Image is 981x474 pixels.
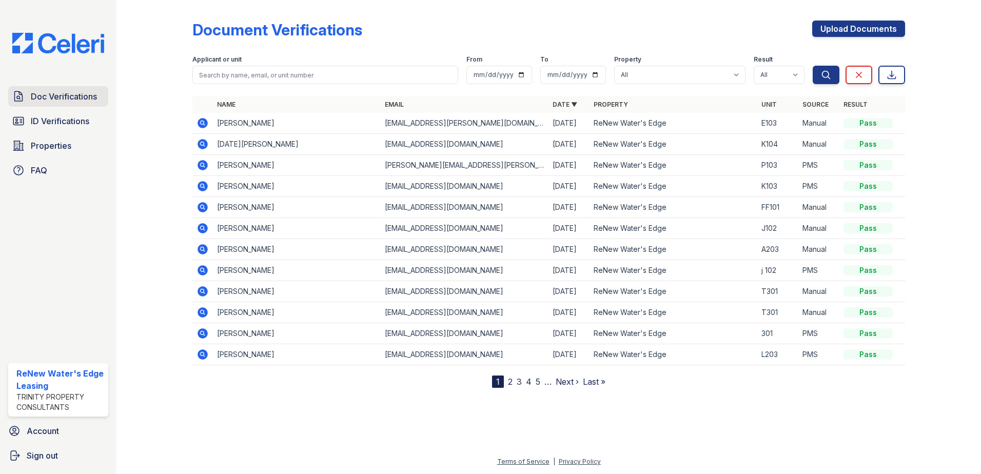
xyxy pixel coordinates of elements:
td: [EMAIL_ADDRESS][PERSON_NAME][DOMAIN_NAME] [381,113,548,134]
td: Manual [798,197,839,218]
div: Pass [843,286,893,297]
td: P103 [757,155,798,176]
div: Pass [843,118,893,128]
a: Property [594,101,628,108]
a: Upload Documents [812,21,905,37]
label: To [540,55,548,64]
td: [EMAIL_ADDRESS][DOMAIN_NAME] [381,176,548,197]
td: ReNew Water's Edge [590,113,757,134]
td: [PERSON_NAME] [213,323,381,344]
a: 5 [536,377,540,387]
div: Trinity Property Consultants [16,392,104,412]
td: Manual [798,239,839,260]
div: Pass [843,223,893,233]
a: 4 [526,377,532,387]
td: E103 [757,113,798,134]
td: [DATE] [548,302,590,323]
span: FAQ [31,164,47,176]
label: Result [754,55,773,64]
td: [EMAIL_ADDRESS][DOMAIN_NAME] [381,344,548,365]
div: Pass [843,244,893,254]
span: … [544,376,552,388]
td: ReNew Water's Edge [590,302,757,323]
td: PMS [798,344,839,365]
img: CE_Logo_Blue-a8612792a0a2168367f1c8372b55b34899dd931a85d93a1a3d3e32e68fde9ad4.png [4,33,112,53]
td: PMS [798,260,839,281]
span: Properties [31,140,71,152]
a: Date ▼ [553,101,577,108]
td: [EMAIL_ADDRESS][DOMAIN_NAME] [381,239,548,260]
td: T301 [757,302,798,323]
td: [DATE] [548,113,590,134]
a: Privacy Policy [559,458,601,465]
span: Doc Verifications [31,90,97,103]
td: ReNew Water's Edge [590,260,757,281]
span: Account [27,425,59,437]
div: Pass [843,181,893,191]
input: Search by name, email, or unit number [192,66,458,84]
td: ReNew Water's Edge [590,218,757,239]
td: ReNew Water's Edge [590,176,757,197]
td: [PERSON_NAME] [213,260,381,281]
a: Last » [583,377,605,387]
td: L203 [757,344,798,365]
label: Property [614,55,641,64]
td: [EMAIL_ADDRESS][DOMAIN_NAME] [381,134,548,155]
td: [PERSON_NAME][EMAIL_ADDRESS][PERSON_NAME][DOMAIN_NAME] [381,155,548,176]
a: Result [843,101,868,108]
a: ID Verifications [8,111,108,131]
div: | [553,458,555,465]
td: [DATE] [548,134,590,155]
label: Applicant or unit [192,55,242,64]
div: Pass [843,202,893,212]
div: Pass [843,139,893,149]
td: T301 [757,281,798,302]
a: Sign out [4,445,112,466]
td: PMS [798,155,839,176]
a: Source [802,101,829,108]
td: [PERSON_NAME] [213,281,381,302]
div: Pass [843,328,893,339]
td: [PERSON_NAME] [213,197,381,218]
td: A203 [757,239,798,260]
td: Manual [798,218,839,239]
td: ReNew Water's Edge [590,323,757,344]
td: [EMAIL_ADDRESS][DOMAIN_NAME] [381,302,548,323]
a: Next › [556,377,579,387]
div: 1 [492,376,504,388]
div: Pass [843,265,893,275]
td: 301 [757,323,798,344]
td: [DATE][PERSON_NAME] [213,134,381,155]
td: [DATE] [548,239,590,260]
td: J102 [757,218,798,239]
td: K103 [757,176,798,197]
div: ReNew Water's Edge Leasing [16,367,104,392]
td: [DATE] [548,323,590,344]
a: Unit [761,101,777,108]
td: [PERSON_NAME] [213,218,381,239]
div: Document Verifications [192,21,362,39]
a: Doc Verifications [8,86,108,107]
td: [PERSON_NAME] [213,113,381,134]
td: [DATE] [548,281,590,302]
td: [EMAIL_ADDRESS][DOMAIN_NAME] [381,323,548,344]
td: Manual [798,134,839,155]
td: K104 [757,134,798,155]
td: [EMAIL_ADDRESS][DOMAIN_NAME] [381,218,548,239]
td: [DATE] [548,155,590,176]
a: Account [4,421,112,441]
td: Manual [798,281,839,302]
a: 3 [517,377,522,387]
span: Sign out [27,449,58,462]
td: FF101 [757,197,798,218]
td: ReNew Water's Edge [590,134,757,155]
td: PMS [798,323,839,344]
td: [EMAIL_ADDRESS][DOMAIN_NAME] [381,281,548,302]
td: Manual [798,302,839,323]
div: Pass [843,160,893,170]
td: [PERSON_NAME] [213,176,381,197]
a: FAQ [8,160,108,181]
div: Pass [843,307,893,318]
td: [DATE] [548,197,590,218]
